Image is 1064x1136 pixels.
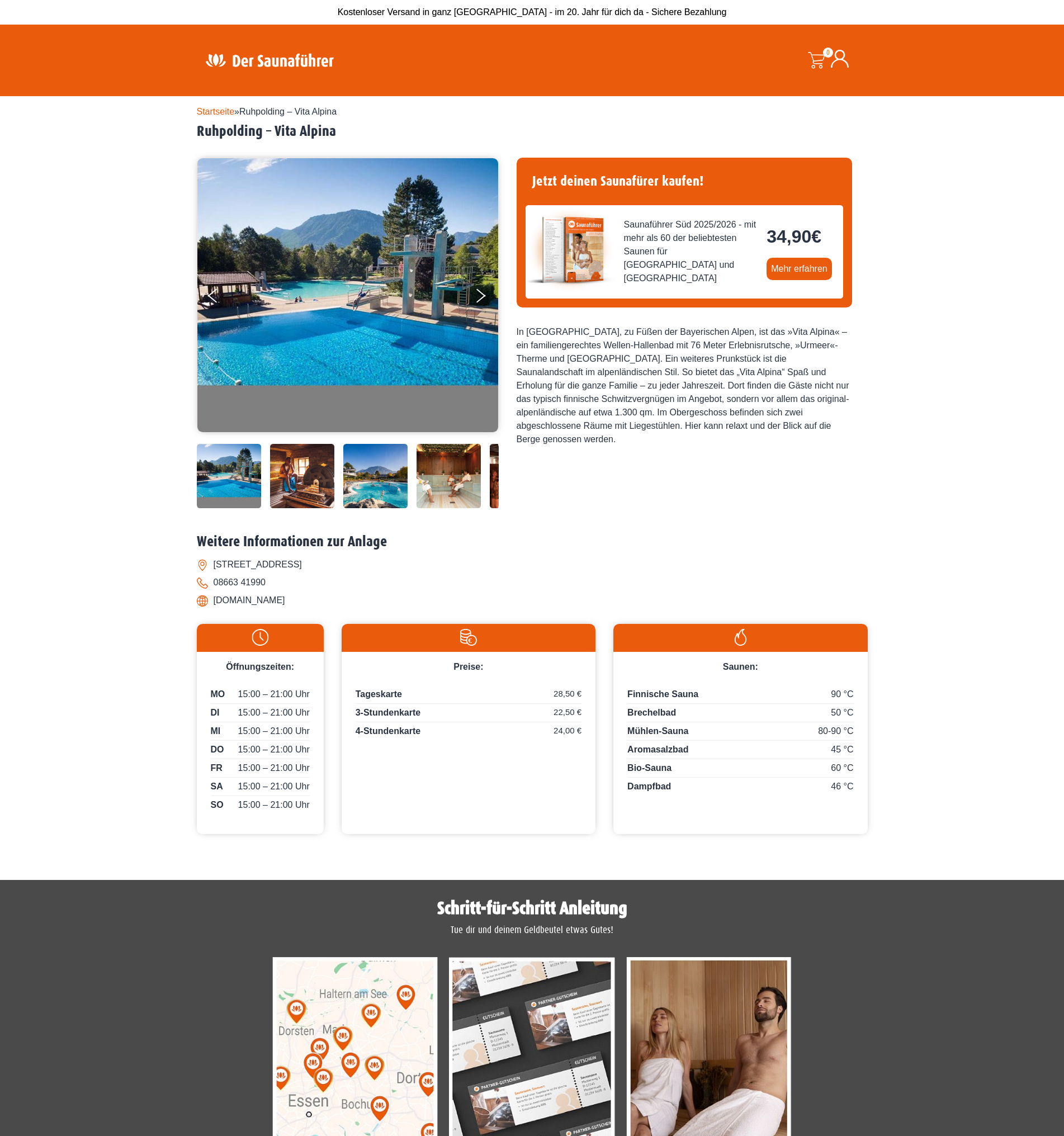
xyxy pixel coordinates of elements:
span: Bio-Sauna [627,763,671,773]
h2: Ruhpolding – Vita Alpina [197,123,868,140]
span: 0 [823,48,833,58]
p: 3-Stundenkarte [356,706,581,722]
span: 46 °C [831,780,853,793]
span: FR [211,761,223,775]
span: 15:00 – 21:00 Uhr [238,743,310,756]
span: 15:00 – 21:00 Uhr [238,798,310,812]
a: Startseite [197,107,235,116]
span: Brechelbad [627,708,676,717]
span: 60 °C [831,761,853,775]
span: Saunen: [723,662,758,671]
span: 50 °C [831,706,853,720]
p: Tageskarte [356,688,581,704]
h1: Schritt-für-Schritt Anleitung [202,900,862,917]
span: 15:00 – 21:00 Uhr [238,688,310,701]
li: [DOMAIN_NAME] [197,591,868,609]
span: € [811,226,821,247]
li: [STREET_ADDRESS] [197,556,868,574]
span: 15:00 – 21:00 Uhr [238,725,310,738]
button: Previous [208,284,236,312]
img: Uhr-weiss.svg [202,629,318,646]
p: Tue dir und deinem Geldbeutel etwas Gutes! [202,923,862,938]
span: 80-90 °C [818,725,853,738]
span: » [197,107,337,116]
img: Preise-weiss.svg [347,629,590,646]
span: 15:00 – 21:00 Uhr [238,780,310,793]
span: 15:00 – 21:00 Uhr [238,706,310,720]
span: Ruhpolding – Vita Alpina [239,107,337,116]
span: Aromasalzbad [627,745,688,754]
span: Kostenloser Versand in ganz [GEOGRAPHIC_DATA] - im 20. Jahr für dich da - Sichere Bezahlung [338,7,727,17]
li: 08663 41990 [197,574,868,591]
div: In [GEOGRAPHIC_DATA], zu Füßen der Bayerischen Alpen, ist das »Vita Alpina« – ein familiengerecht... [517,325,852,446]
span: SA [211,780,223,793]
a: Mehr erfahren [767,258,832,280]
span: 90 °C [831,688,853,701]
img: der-saunafuehrer-2025-sued.jpg [526,205,615,295]
h4: Jetzt deinen Saunafürer kaufen! [526,167,843,196]
span: MI [211,725,221,738]
h2: Weitere Informationen zur Anlage [197,533,868,551]
p: 4-Stundenkarte [356,725,581,738]
span: Finnische Sauna [627,689,698,699]
span: Dampfbad [627,782,671,791]
span: Preise: [453,662,483,671]
span: Öffnungszeiten: [226,662,294,671]
span: 15:00 – 21:00 Uhr [238,761,310,775]
span: DO [211,743,224,756]
span: 45 °C [831,743,853,756]
span: 24,00 € [554,725,581,737]
img: Flamme-weiss.svg [619,629,862,646]
span: MO [211,688,225,701]
span: SO [211,798,224,812]
span: Mühlen-Sauna [627,726,688,736]
bdi: 34,90 [767,226,821,247]
button: Next [474,284,502,312]
span: Saunaführer Süd 2025/2026 - mit mehr als 60 der beliebtesten Saunen für [GEOGRAPHIC_DATA] und [GE... [624,218,758,285]
span: 28,50 € [554,688,581,700]
span: 22,50 € [554,706,581,719]
span: DI [211,706,220,720]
